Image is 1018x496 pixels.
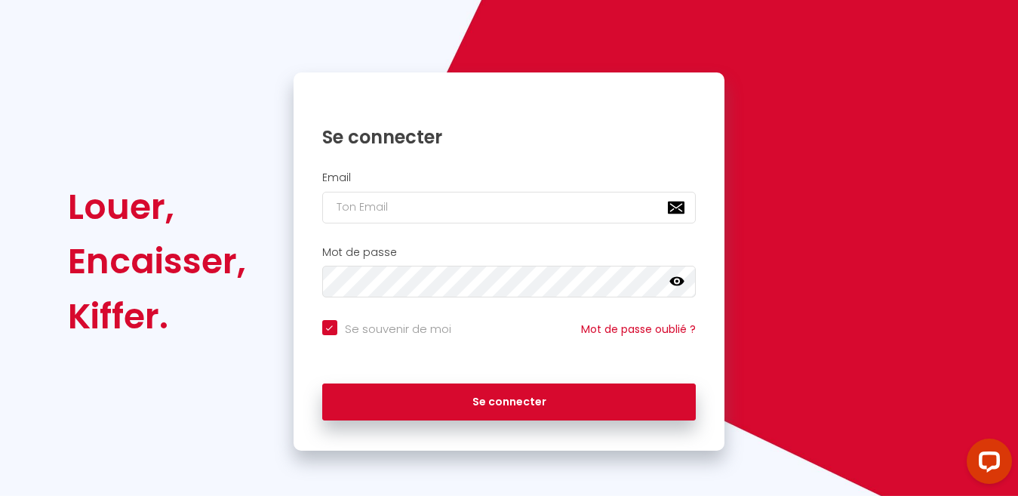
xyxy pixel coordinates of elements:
input: Ton Email [322,192,697,223]
button: Se connecter [322,384,697,421]
iframe: LiveChat chat widget [955,433,1018,496]
h1: Se connecter [322,125,697,149]
h2: Mot de passe [322,246,697,259]
div: Louer, [68,180,246,234]
h2: Email [322,171,697,184]
div: Kiffer. [68,289,246,344]
div: Encaisser, [68,234,246,288]
a: Mot de passe oublié ? [581,322,696,337]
